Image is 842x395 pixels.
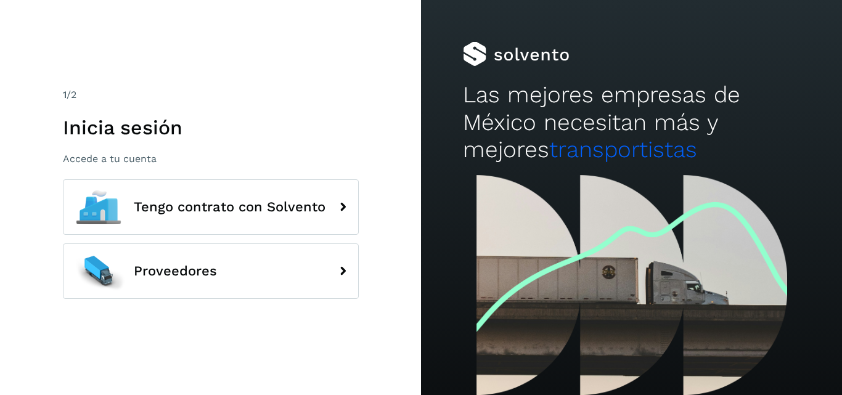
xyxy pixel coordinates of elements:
[63,89,67,100] span: 1
[63,88,359,102] div: /2
[134,264,217,279] span: Proveedores
[63,179,359,235] button: Tengo contrato con Solvento
[63,153,359,165] p: Accede a tu cuenta
[134,200,325,214] span: Tengo contrato con Solvento
[549,136,697,163] span: transportistas
[463,81,799,163] h2: Las mejores empresas de México necesitan más y mejores
[63,116,359,139] h1: Inicia sesión
[63,243,359,299] button: Proveedores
